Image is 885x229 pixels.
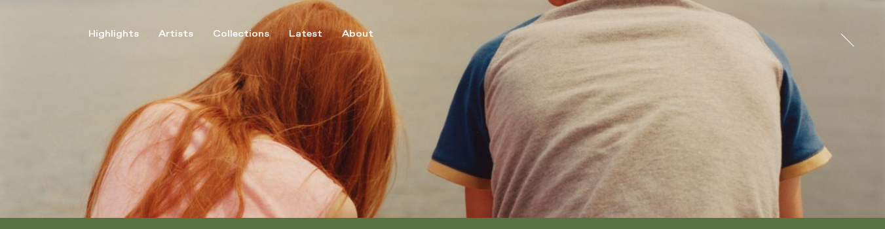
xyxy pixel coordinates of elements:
button: About [342,28,393,40]
button: Collections [213,28,289,40]
div: Highlights [88,28,139,40]
div: Collections [213,28,269,40]
button: Latest [289,28,342,40]
button: Highlights [88,28,159,40]
div: Latest [289,28,322,40]
div: About [342,28,373,40]
button: Artists [159,28,213,40]
div: Artists [159,28,193,40]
